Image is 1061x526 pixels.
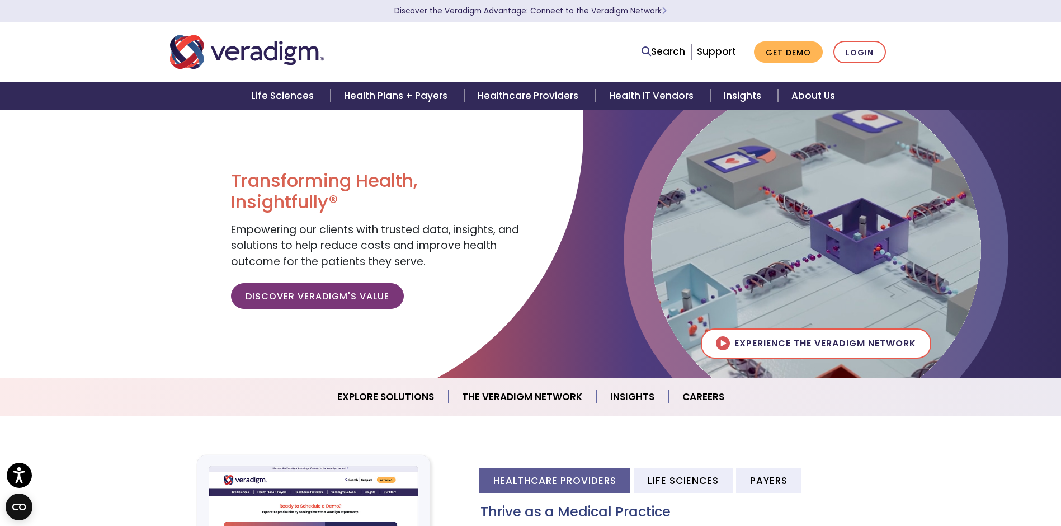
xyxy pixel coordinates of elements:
[754,41,823,63] a: Get Demo
[596,82,710,110] a: Health IT Vendors
[449,383,597,411] a: The Veradigm Network
[231,170,522,213] h1: Transforming Health, Insightfully®
[710,82,778,110] a: Insights
[394,6,667,16] a: Discover the Veradigm Advantage: Connect to the Veradigm NetworkLearn More
[6,494,32,520] button: Open CMP widget
[331,82,464,110] a: Health Plans + Payers
[479,468,630,493] li: Healthcare Providers
[597,383,669,411] a: Insights
[170,34,324,71] img: Veradigm logo
[833,41,886,64] a: Login
[324,383,449,411] a: Explore Solutions
[697,45,736,58] a: Support
[778,82,848,110] a: About Us
[231,222,519,269] span: Empowering our clients with trusted data, insights, and solutions to help reduce costs and improv...
[736,468,801,493] li: Payers
[464,82,595,110] a: Healthcare Providers
[634,468,733,493] li: Life Sciences
[642,44,685,59] a: Search
[662,6,667,16] span: Learn More
[238,82,331,110] a: Life Sciences
[669,383,738,411] a: Careers
[231,283,404,309] a: Discover Veradigm's Value
[480,504,892,520] h3: Thrive as a Medical Practice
